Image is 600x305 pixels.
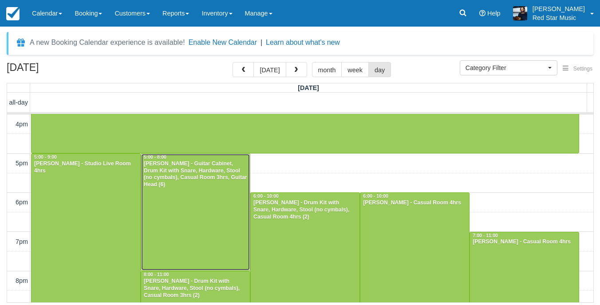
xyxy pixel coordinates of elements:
a: Learn about what's new [266,39,340,46]
button: month [312,62,342,77]
span: 7pm [16,238,28,245]
button: Category Filter [460,60,557,75]
button: Enable New Calendar [189,38,257,47]
span: 7:00 - 11:00 [473,233,498,238]
span: 6:00 - 10:00 [253,194,279,199]
span: Settings [573,66,592,72]
span: Category Filter [466,63,546,72]
img: checkfront-main-nav-mini-logo.png [6,7,20,20]
span: Help [487,10,501,17]
span: 6:00 - 10:00 [363,194,388,199]
i: Help [479,10,486,16]
button: [DATE] [253,62,286,77]
a: 5:00 - 8:00[PERSON_NAME] - Guitar Cabinet, Drum Kit with Snare, Hardware, Stool (no cymbals), Cas... [141,153,250,271]
span: all-day [9,99,28,106]
button: week [341,62,369,77]
span: [DATE] [298,84,319,91]
h2: [DATE] [7,62,119,78]
span: | [261,39,262,46]
span: 8:00 - 11:00 [144,272,169,277]
div: [PERSON_NAME] - Drum Kit with Snare, Hardware, Stool (no cymbals), Casual Room 4hrs (2) [253,199,357,221]
div: [PERSON_NAME] - Casual Room 4hrs [363,199,467,207]
span: 8pm [16,277,28,284]
div: [PERSON_NAME] - Guitar Cabinet, Drum Kit with Snare, Hardware, Stool (no cymbals), Casual Room 3h... [143,160,248,189]
span: 4pm [16,121,28,128]
span: 5pm [16,160,28,167]
span: 5:00 - 9:00 [34,155,57,160]
button: day [368,62,391,77]
div: [PERSON_NAME] - Drum Kit with Snare, Hardware, Stool (no cymbals), Casual Room 3hrs (2) [143,278,248,299]
div: [PERSON_NAME] - Studio Live Room 4hrs [34,160,138,175]
div: [PERSON_NAME] - Casual Room 4hrs [472,239,576,246]
button: Settings [557,63,598,75]
p: [PERSON_NAME] [533,4,585,13]
span: 5:00 - 8:00 [144,155,166,160]
div: A new Booking Calendar experience is available! [30,37,185,48]
span: 6pm [16,199,28,206]
p: Red Star Music [533,13,585,22]
img: A1 [513,6,527,20]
